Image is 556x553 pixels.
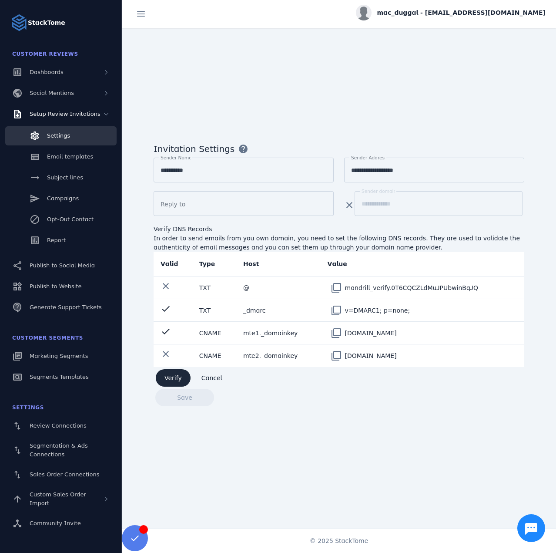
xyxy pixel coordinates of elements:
[10,14,28,31] img: Logo image
[377,8,546,17] span: mac_duggal - [EMAIL_ADDRESS][DOMAIN_NAME]
[193,252,237,276] th: Type
[161,155,192,160] mat-label: Sender Name
[237,344,321,367] td: mte2._domainkey
[30,304,102,310] span: Generate Support Tickets
[193,276,237,299] td: TXT
[5,416,117,435] a: Review Connections
[161,281,171,291] mat-icon: clear
[161,303,171,314] mat-icon: check
[12,335,83,341] span: Customer Segments
[5,368,117,387] a: Segments Templates
[47,237,66,243] span: Report
[154,234,524,252] div: In order to send emails from you own domain, you need to set the following DNS records. They are ...
[5,347,117,366] a: Marketing Segments
[321,252,524,276] th: Value
[161,201,185,208] mat-label: Reply to
[356,5,546,20] button: mac_duggal - [EMAIL_ADDRESS][DOMAIN_NAME]
[193,369,231,387] button: Cancel
[154,142,234,155] span: Invitation Settings
[362,189,396,194] mat-label: Sender domain
[193,322,237,344] td: CNAME
[161,349,171,359] mat-icon: clear
[237,276,321,299] td: @
[237,322,321,344] td: mte1._domainkey
[12,405,44,411] span: Settings
[5,189,117,208] a: Campaigns
[5,437,117,463] a: Segmentation & Ads Connections
[310,536,368,546] span: © 2025 StackTome
[345,347,397,364] div: [DOMAIN_NAME]
[5,298,117,317] a: Generate Support Tickets
[30,111,100,117] span: Setup Review Invitations
[28,18,65,27] strong: StackTome
[156,369,191,387] button: Verify
[356,5,372,20] img: profile.jpg
[30,442,88,458] span: Segmentation & Ads Connections
[5,514,117,533] a: Community Invite
[30,283,81,290] span: Publish to Website
[5,210,117,229] a: Opt-Out Contact
[5,168,117,187] a: Subject lines
[5,256,117,275] a: Publish to Social Media
[345,324,397,342] div: [DOMAIN_NAME]
[164,375,182,381] span: Verify
[5,126,117,145] a: Settings
[30,520,81,526] span: Community Invite
[237,252,321,276] th: Host
[351,155,387,160] mat-label: Sender Address
[47,216,94,223] span: Opt-Out Contact
[30,353,88,359] span: Marketing Segments
[47,174,83,181] span: Subject lines
[201,375,222,381] span: Cancel
[5,147,117,166] a: Email templates
[30,262,95,269] span: Publish to Social Media
[47,195,79,202] span: Campaigns
[154,252,193,276] th: Valid
[345,279,478,297] div: mandrill_verify.0T6CQCZLdMuJPUbwinBqJQ
[154,225,524,234] div: Verify DNS Records
[12,51,78,57] span: Customer Reviews
[30,471,99,478] span: Sales Order Connections
[193,299,237,322] td: TXT
[345,302,410,319] div: v=DMARC1; p=none;
[30,90,74,96] span: Social Mentions
[5,465,117,484] a: Sales Order Connections
[30,491,86,506] span: Custom Sales Order Import
[47,132,70,139] span: Settings
[30,69,64,75] span: Dashboards
[30,374,89,380] span: Segments Templates
[30,422,87,429] span: Review Connections
[47,153,93,160] span: Email templates
[344,200,355,210] mat-icon: clear
[5,277,117,296] a: Publish to Website
[161,326,171,337] mat-icon: check
[5,231,117,250] a: Report
[237,299,321,322] td: _dmarc
[193,344,237,367] td: CNAME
